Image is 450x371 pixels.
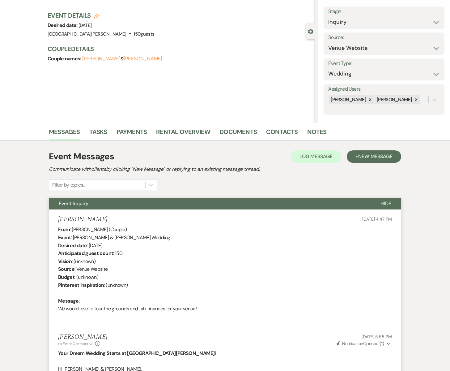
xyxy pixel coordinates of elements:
[362,216,392,222] span: [DATE] 4:47 PM
[337,341,384,346] span: Opened
[266,127,298,140] a: Contacts
[58,266,74,272] b: Source
[82,56,121,61] button: [PERSON_NAME]
[52,181,85,189] div: Filter by topics...
[362,334,392,339] span: [DATE] 5:55 PM
[347,150,401,163] button: +New Message
[308,28,313,34] button: Close lead details
[58,282,104,288] b: Pinterest inspiration
[48,11,154,20] h3: Event Details
[117,127,147,140] a: Payments
[380,341,384,346] strong: ( 1 )
[371,198,401,209] button: Hide
[328,85,440,94] label: Assigned Users:
[58,226,70,233] b: From
[307,127,327,140] a: Notes
[219,127,257,140] a: Documents
[58,341,94,347] button: to: Event Contacts
[291,150,341,163] button: Log Message
[328,33,440,42] label: Source:
[58,333,107,341] h5: [PERSON_NAME]
[49,127,80,140] a: Messages
[329,95,367,104] div: [PERSON_NAME]
[380,200,391,207] span: Hide
[299,153,333,160] span: Log Message
[358,153,393,160] span: New Message
[49,150,114,163] h1: Event Messages
[49,198,371,209] button: Event Inquiry
[58,250,113,257] b: Anticipated guest count
[328,59,440,68] label: Event Type:
[58,341,88,346] span: to: Event Contacts
[58,242,87,249] b: Desired date
[49,166,401,173] h2: Communicate with clients by clicking "New Message" or replying to an existing message thread.
[134,31,154,37] span: 150 guests
[79,22,91,28] span: [DATE]
[336,340,392,347] button: NotificationOpened (1)
[124,56,162,61] button: [PERSON_NAME]
[59,200,88,207] span: Event Inquiry
[58,350,216,356] strong: Your Dream Wedding Starts at [GEOGRAPHIC_DATA][PERSON_NAME]!
[58,274,74,280] b: Budget
[58,226,392,321] div: : [PERSON_NAME] (Couple) : [PERSON_NAME] & [PERSON_NAME] Wedding : [DATE] : 150 : (unknown) : Ven...
[375,95,413,104] div: [PERSON_NAME]
[48,55,82,62] span: Couple names:
[156,127,210,140] a: Rental Overview
[48,45,309,53] h3: Couple Details
[58,258,72,265] b: Vision
[82,56,162,62] span: &
[328,7,440,16] label: Stage:
[48,31,126,37] span: [GEOGRAPHIC_DATA][PERSON_NAME]
[58,216,107,223] h5: [PERSON_NAME]
[342,341,363,346] span: Notification
[48,22,79,28] span: Desired date:
[89,127,107,140] a: Tasks
[58,298,79,304] b: Message
[58,234,71,241] b: Event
